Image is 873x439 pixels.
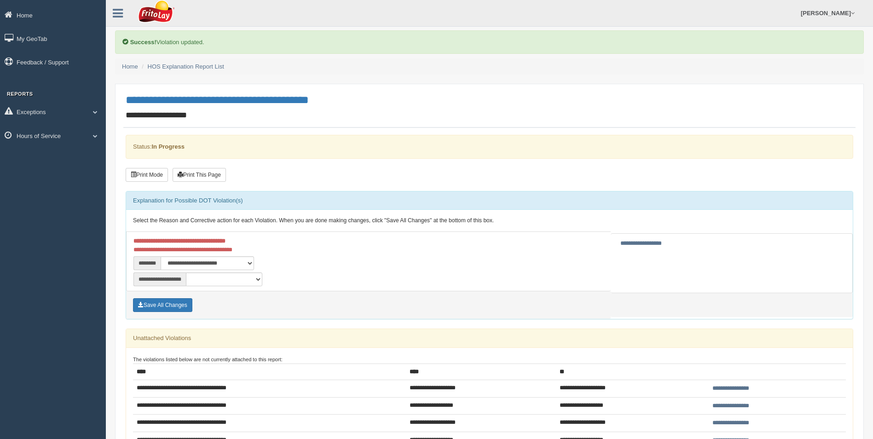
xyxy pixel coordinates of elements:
[122,63,138,70] a: Home
[126,168,168,182] button: Print Mode
[130,39,156,46] b: Success!
[126,135,853,158] div: Status:
[133,298,192,312] button: Save
[126,210,853,232] div: Select the Reason and Corrective action for each Violation. When you are done making changes, cli...
[173,168,226,182] button: Print This Page
[115,30,864,54] div: Violation updated.
[126,191,853,210] div: Explanation for Possible DOT Violation(s)
[133,357,283,362] small: The violations listed below are not currently attached to this report:
[126,329,853,347] div: Unattached Violations
[148,63,224,70] a: HOS Explanation Report List
[151,143,185,150] strong: In Progress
